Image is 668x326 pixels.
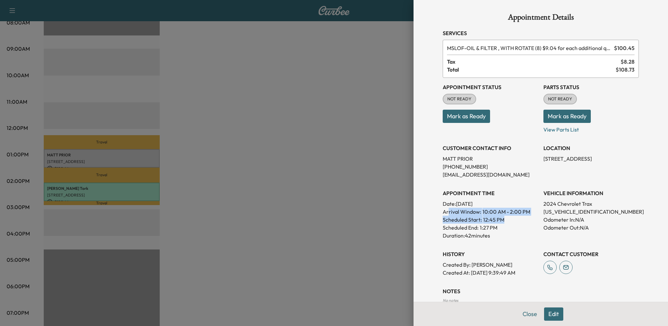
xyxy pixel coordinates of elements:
[543,200,639,208] p: 2024 Chevrolet Trax
[543,216,639,224] p: Odometer In: N/A
[443,110,490,123] button: Mark as Ready
[443,216,482,224] p: Scheduled Start:
[443,200,538,208] p: Date: [DATE]
[447,44,611,52] span: OIL & FILTER , WITH ROTATE (8) $9.04 for each additional quart
[543,155,639,163] p: [STREET_ADDRESS]
[443,171,538,179] p: [EMAIL_ADDRESS][DOMAIN_NAME]
[443,287,639,295] h3: NOTES
[543,208,639,216] p: [US_VEHICLE_IDENTIFICATION_NUMBER]
[543,123,639,134] p: View Parts List
[443,155,538,163] p: MATT PRIOR
[544,96,576,102] span: NOT READY
[543,144,639,152] h3: LOCATION
[443,224,478,232] p: Scheduled End:
[543,224,639,232] p: Odometer Out: N/A
[543,189,639,197] h3: VEHICLE INFORMATION
[443,208,538,216] p: Arrival Window:
[480,224,497,232] p: 1:27 PM
[443,261,538,269] p: Created By : [PERSON_NAME]
[518,307,541,321] button: Close
[447,58,621,66] span: Tax
[443,83,538,91] h3: Appointment Status
[447,66,616,74] span: Total
[443,13,639,24] h1: Appointment Details
[443,163,538,171] p: [PHONE_NUMBER]
[543,110,591,123] button: Mark as Ready
[443,232,538,240] p: Duration: 42 minutes
[543,250,639,258] h3: CONTACT CUSTOMER
[621,58,635,66] span: $ 8.28
[544,307,563,321] button: Edit
[483,216,504,224] p: 12:45 PM
[614,44,635,52] span: $ 100.45
[443,189,538,197] h3: APPOINTMENT TIME
[443,144,538,152] h3: CUSTOMER CONTACT INFO
[543,83,639,91] h3: Parts Status
[616,66,635,74] span: $ 108.73
[443,29,639,37] h3: Services
[443,96,475,102] span: NOT READY
[482,208,530,216] span: 10:00 AM - 2:00 PM
[443,250,538,258] h3: History
[443,269,538,277] p: Created At : [DATE] 9:39:49 AM
[443,298,639,303] div: No notes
